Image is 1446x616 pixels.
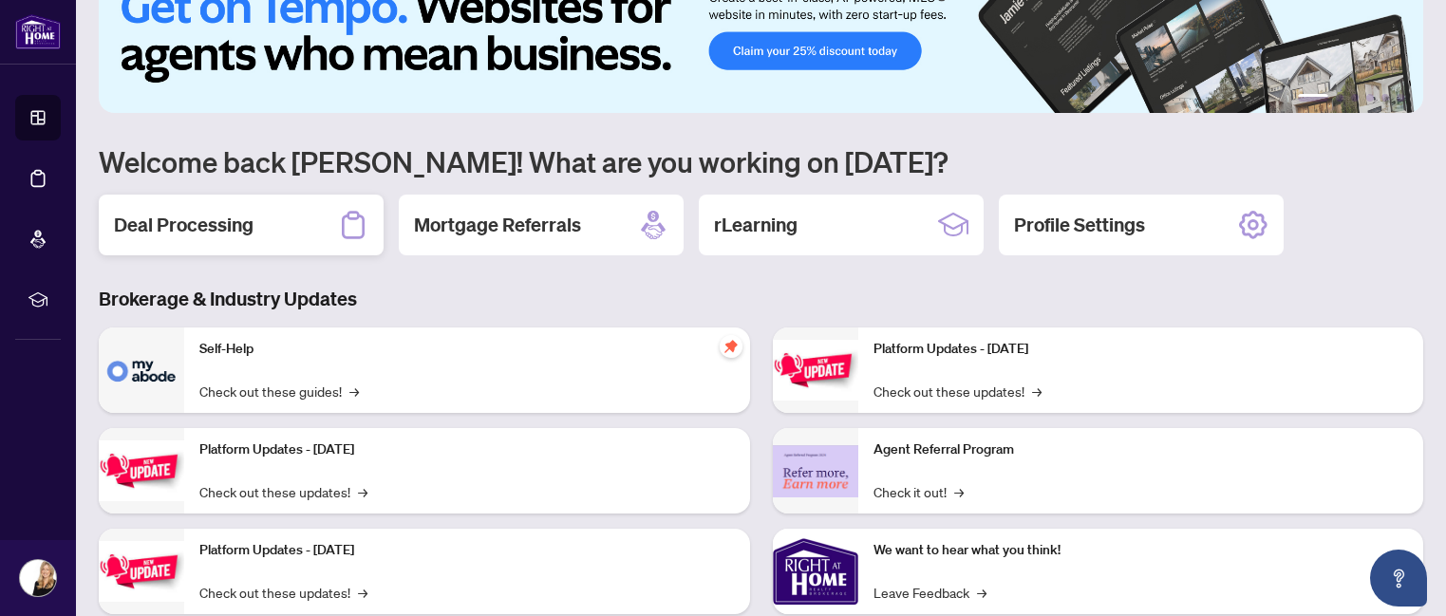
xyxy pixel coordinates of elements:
img: Platform Updates - June 23, 2025 [773,340,858,400]
a: Check it out!→ [873,481,964,502]
span: → [977,582,986,603]
button: 4 [1366,94,1374,102]
h2: Profile Settings [1014,212,1145,238]
img: Platform Updates - September 16, 2025 [99,440,184,500]
img: We want to hear what you think! [773,529,858,614]
h2: Deal Processing [114,212,254,238]
a: Leave Feedback→ [873,582,986,603]
img: logo [15,14,61,49]
span: → [358,582,367,603]
h3: Brokerage & Industry Updates [99,286,1423,312]
a: Check out these updates!→ [199,481,367,502]
h2: rLearning [714,212,798,238]
a: Check out these updates!→ [199,582,367,603]
button: 5 [1381,94,1389,102]
span: → [349,381,359,401]
span: → [1032,381,1042,401]
button: Open asap [1370,550,1427,607]
p: Platform Updates - [DATE] [199,439,735,460]
p: Agent Referral Program [873,439,1409,460]
h1: Welcome back [PERSON_NAME]! What are you working on [DATE]? [99,143,1423,179]
button: 3 [1351,94,1359,102]
h2: Mortgage Referrals [414,212,581,238]
a: Check out these updates!→ [873,381,1042,401]
button: 6 [1397,94,1404,102]
p: We want to hear what you think! [873,540,1409,561]
span: → [954,481,964,502]
span: → [358,481,367,502]
p: Platform Updates - [DATE] [199,540,735,561]
img: Platform Updates - July 21, 2025 [99,541,184,601]
button: 1 [1298,94,1328,102]
a: Check out these guides!→ [199,381,359,401]
span: pushpin [720,335,742,358]
img: Agent Referral Program [773,445,858,497]
p: Self-Help [199,339,735,360]
img: Profile Icon [20,560,56,596]
p: Platform Updates - [DATE] [873,339,1409,360]
img: Self-Help [99,327,184,413]
button: 2 [1336,94,1343,102]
